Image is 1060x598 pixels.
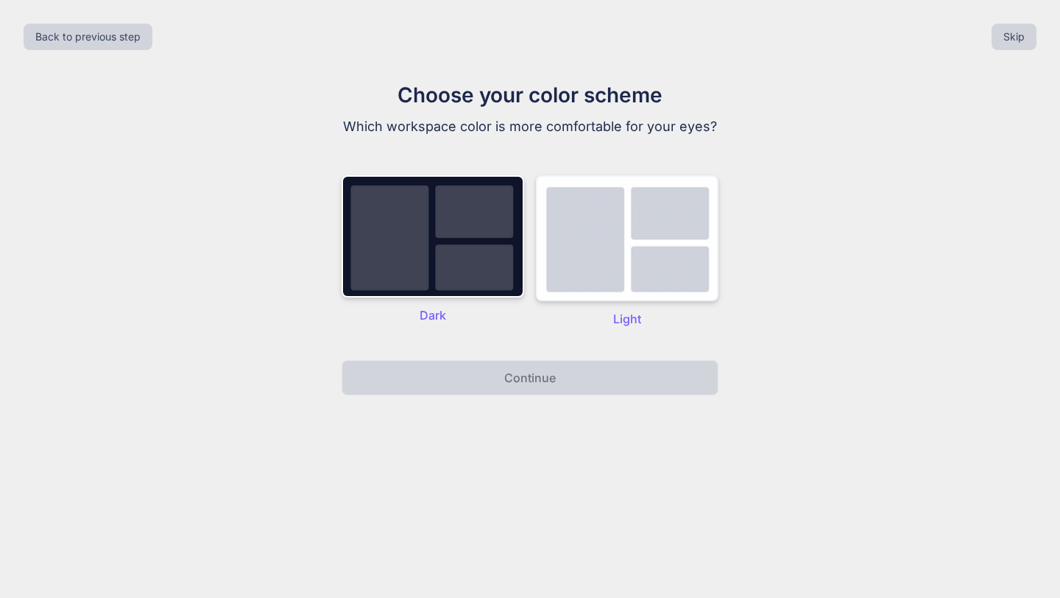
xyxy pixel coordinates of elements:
[342,306,524,324] p: Dark
[536,310,718,328] p: Light
[504,369,556,387] p: Continue
[342,360,718,395] button: Continue
[283,116,777,137] p: Which workspace color is more comfortable for your eyes?
[992,24,1036,50] button: Skip
[536,175,718,301] img: dark
[24,24,152,50] button: Back to previous step
[283,80,777,110] h1: Choose your color scheme
[342,175,524,298] img: dark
